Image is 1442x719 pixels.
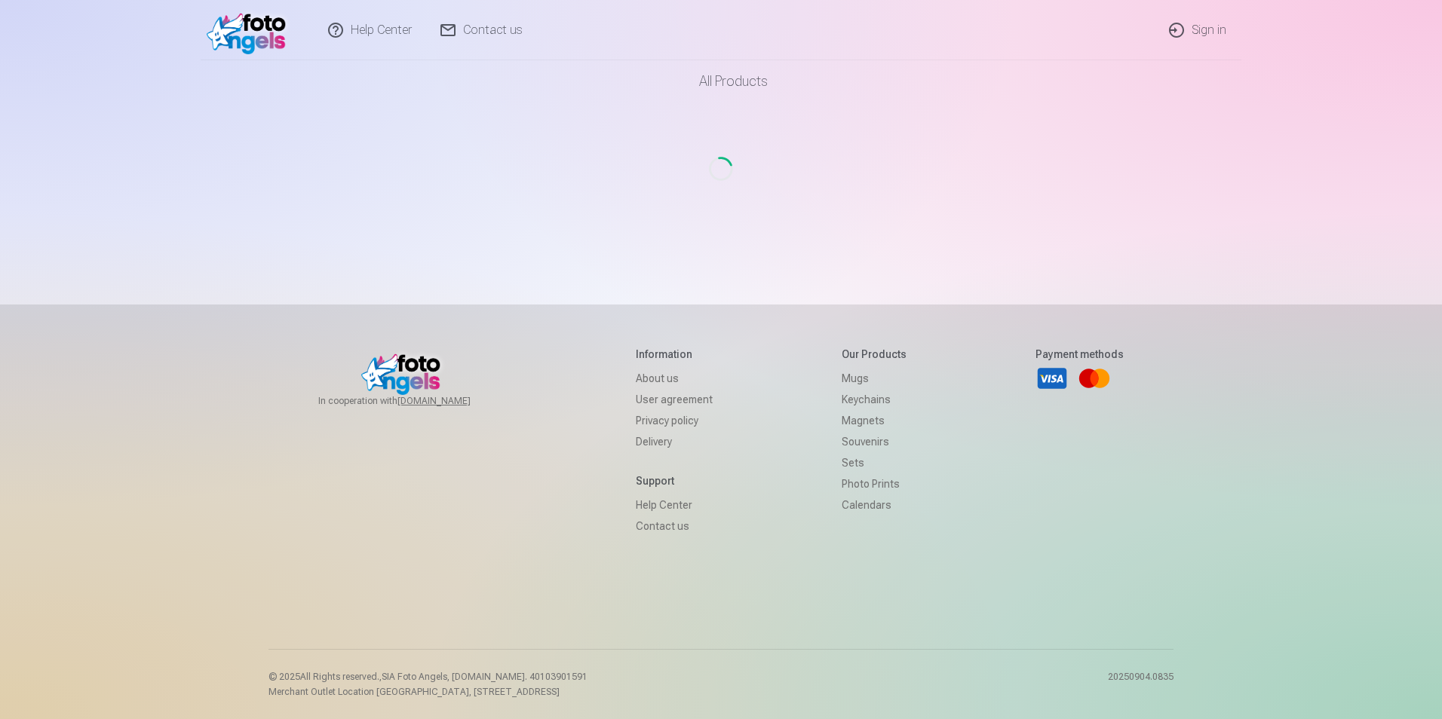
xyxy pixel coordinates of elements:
a: Visa [1035,362,1069,395]
a: Contact us [636,516,713,537]
a: Keychains [842,389,907,410]
a: About us [636,368,713,389]
a: Delivery [636,431,713,452]
a: [DOMAIN_NAME] [397,395,507,407]
a: All products [657,60,786,102]
a: User agreement [636,389,713,410]
img: /v1 [207,6,293,54]
a: Privacy policy [636,410,713,431]
a: Help Center [636,494,713,516]
a: Magnets [842,410,907,431]
a: Photo prints [842,473,907,494]
p: Merchant Outlet Location [GEOGRAPHIC_DATA], [STREET_ADDRESS] [268,686,588,698]
h5: Our products [842,347,907,362]
a: Sets [842,452,907,473]
p: 20250904.0835 [1108,671,1174,698]
a: Souvenirs [842,431,907,452]
span: SIA Foto Angels, [DOMAIN_NAME]. 40103901591 [382,672,588,682]
a: Mastercard [1078,362,1111,395]
span: In cooperation with [318,395,507,407]
h5: Information [636,347,713,362]
h5: Support [636,473,713,488]
a: Calendars [842,494,907,516]
a: Mugs [842,368,907,389]
p: © 2025 All Rights reserved. , [268,671,588,683]
h5: Payment methods [1035,347,1124,362]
